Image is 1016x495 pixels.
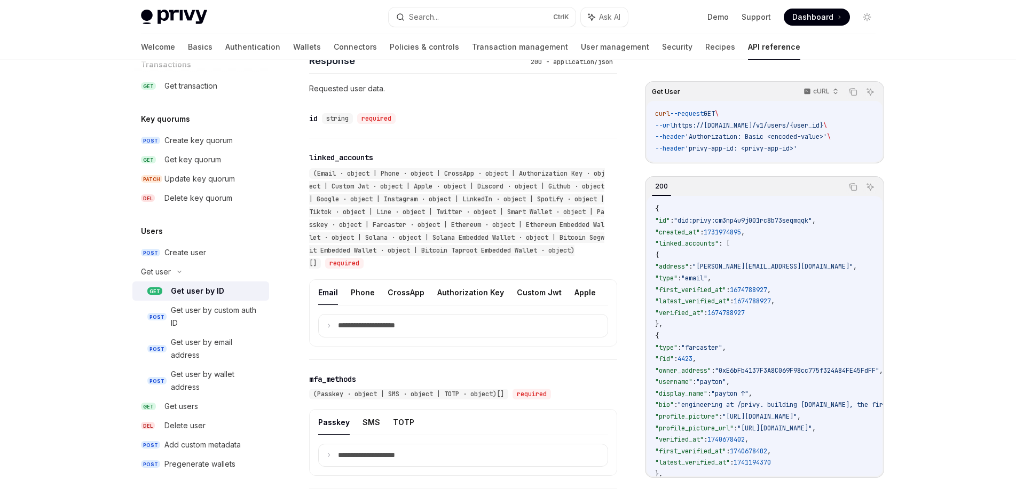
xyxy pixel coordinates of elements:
[741,228,745,237] span: ,
[771,297,775,305] span: ,
[655,132,685,141] span: --header
[472,34,568,60] a: Transaction management
[655,343,678,352] span: "type"
[526,57,617,67] div: 200 - application/json
[655,470,663,478] span: },
[823,121,827,130] span: \
[141,225,163,238] h5: Users
[812,216,816,225] span: ,
[141,82,156,90] span: GET
[797,412,801,421] span: ,
[655,228,700,237] span: "created_at"
[164,246,206,259] div: Create user
[655,389,707,398] span: "display_name"
[812,424,816,433] span: ,
[674,400,678,409] span: :
[164,153,221,166] div: Get key quorum
[655,251,659,260] span: {
[711,389,749,398] span: "payton ↑"
[164,438,241,451] div: Add custom metadata
[363,410,380,435] button: SMS
[652,180,671,193] div: 200
[678,343,681,352] span: :
[784,9,850,26] a: Dashboard
[652,88,680,96] span: Get User
[309,82,617,95] p: Requested user data.
[719,239,730,248] span: : [
[730,458,734,467] span: :
[132,150,269,169] a: GETGet key quorum
[655,320,663,328] span: },
[692,262,853,271] span: "[PERSON_NAME][EMAIL_ADDRESS][DOMAIN_NAME]"
[164,172,235,185] div: Update key quorum
[730,447,767,455] span: 1740678402
[393,410,414,435] button: TOTP
[696,378,726,386] span: "payton"
[711,366,715,375] span: :
[674,121,823,130] span: https://[DOMAIN_NAME]/v1/users/{user_id}
[132,243,269,262] a: POSTCreate user
[164,80,217,92] div: Get transaction
[132,281,269,301] a: GETGet user by ID
[726,447,730,455] span: :
[409,11,439,23] div: Search...
[132,435,269,454] a: POSTAdd custom metadata
[737,424,812,433] span: "[URL][DOMAIN_NAME]"
[655,458,730,467] span: "latest_verified_at"
[678,355,692,363] span: 4423
[726,378,730,386] span: ,
[863,180,877,194] button: Ask AI
[141,249,160,257] span: POST
[171,304,263,329] div: Get user by custom auth ID
[188,34,212,60] a: Basics
[749,389,752,398] span: ,
[141,175,162,183] span: PATCH
[704,435,707,444] span: :
[655,205,659,213] span: {
[147,377,167,385] span: POST
[692,378,696,386] span: :
[734,424,737,433] span: :
[726,286,730,294] span: :
[704,309,707,317] span: :
[388,280,424,305] button: CrossApp
[681,274,707,282] span: "email"
[164,419,206,432] div: Delete user
[309,53,526,68] h4: Response
[655,121,674,130] span: --url
[581,34,649,60] a: User management
[655,435,704,444] span: "verified_at"
[655,109,670,118] span: curl
[147,313,167,321] span: POST
[846,85,860,99] button: Copy the contents from the code block
[707,389,711,398] span: :
[574,280,596,305] button: Apple
[827,132,831,141] span: \
[730,286,767,294] span: 1674788927
[171,285,224,297] div: Get user by ID
[141,422,155,430] span: DEL
[351,280,375,305] button: Phone
[674,355,678,363] span: :
[792,12,833,22] span: Dashboard
[437,280,504,305] button: Authorization Key
[325,258,364,269] div: required
[141,441,160,449] span: POST
[318,280,338,305] button: Email
[309,169,605,268] span: (Email · object | Phone · object | CrossApp · object | Authorization Key · object | Custom Jwt · ...
[147,345,167,353] span: POST
[655,144,685,153] span: --header
[132,454,269,474] a: POSTPregenerate wallets
[655,378,692,386] span: "username"
[655,216,670,225] span: "id"
[655,332,659,340] span: {
[685,144,797,153] span: 'privy-app-id: <privy-app-id>'
[670,109,704,118] span: --request
[132,416,269,435] a: DELDelete user
[813,87,830,96] p: cURL
[745,435,749,444] span: ,
[692,355,696,363] span: ,
[707,435,745,444] span: 1740678402
[722,412,797,421] span: "[URL][DOMAIN_NAME]"
[655,355,674,363] span: "fid"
